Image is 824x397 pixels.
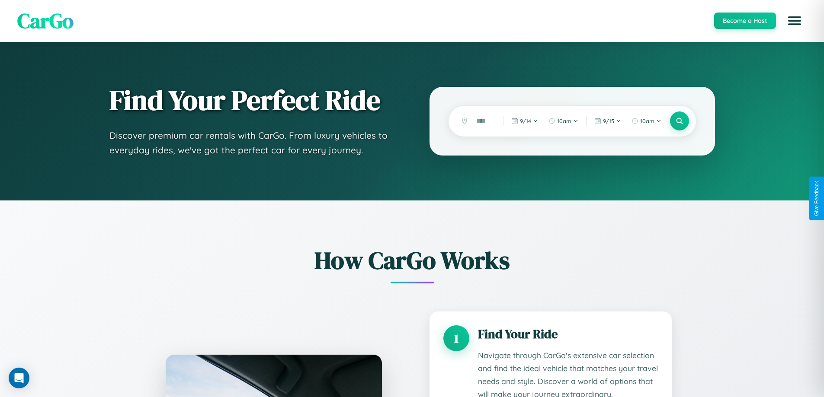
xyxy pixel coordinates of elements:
span: 9 / 15 [603,118,614,124]
button: Open menu [782,9,807,33]
span: 10am [557,118,571,124]
span: 9 / 14 [520,118,531,124]
h1: Find Your Perfect Ride [109,85,395,115]
button: 9/15 [590,114,625,128]
h2: How CarGo Works [153,244,672,277]
div: Give Feedback [814,181,820,216]
span: 10am [640,118,654,124]
h3: Find Your Ride [478,325,658,343]
div: Open Intercom Messenger [9,368,29,388]
button: 10am [627,114,666,128]
div: 1 [443,325,469,351]
button: 10am [544,114,583,128]
button: 9/14 [507,114,542,128]
button: Become a Host [714,13,776,29]
p: Discover premium car rentals with CarGo. From luxury vehicles to everyday rides, we've got the pe... [109,128,395,157]
span: CarGo [17,6,74,35]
